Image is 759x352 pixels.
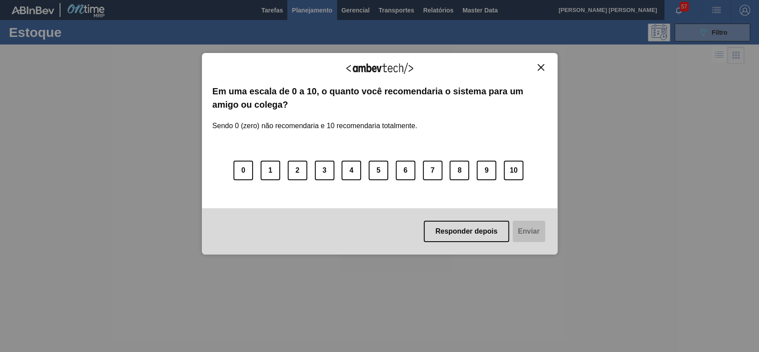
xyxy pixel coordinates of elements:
[396,161,415,180] button: 6
[423,161,442,180] button: 7
[346,63,413,74] img: Logo Ambevtech
[341,161,361,180] button: 4
[213,111,418,130] label: Sendo 0 (zero) não recomendaria e 10 recomendaria totalmente.
[369,161,388,180] button: 5
[477,161,496,180] button: 9
[288,161,307,180] button: 2
[538,64,544,71] img: Close
[535,64,547,71] button: Close
[504,161,523,180] button: 10
[261,161,280,180] button: 1
[450,161,469,180] button: 8
[315,161,334,180] button: 3
[213,85,547,112] label: Em uma escala de 0 a 10, o quanto você recomendaria o sistema para um amigo ou colega?
[233,161,253,180] button: 0
[424,221,509,242] button: Responder depois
